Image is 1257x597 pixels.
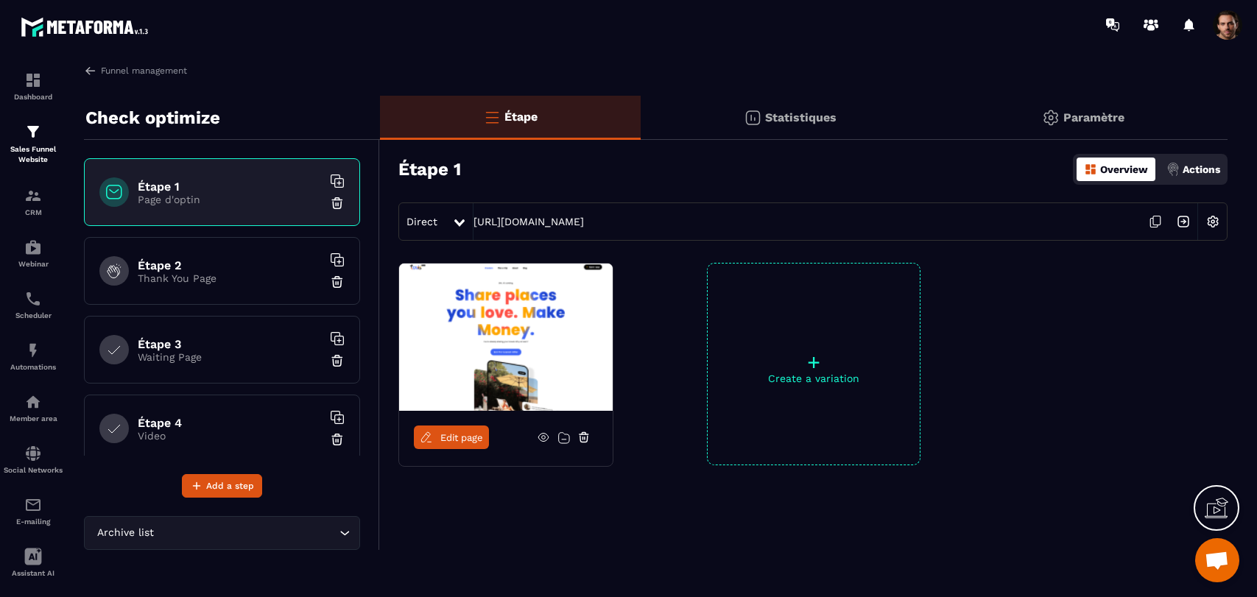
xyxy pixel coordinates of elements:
img: stats.20deebd0.svg [744,109,761,127]
p: Actions [1183,163,1220,175]
img: image [399,264,613,411]
img: automations [24,239,42,256]
img: arrow-next.bcc2205e.svg [1169,208,1197,236]
img: email [24,496,42,514]
a: emailemailE-mailing [4,485,63,537]
a: formationformationSales Funnel Website [4,112,63,176]
h6: Étape 4 [138,416,322,430]
a: Assistant AI [4,537,63,588]
a: [URL][DOMAIN_NAME] [473,216,584,227]
p: CRM [4,208,63,216]
h6: Étape 3 [138,337,322,351]
a: automationsautomationsWebinar [4,227,63,279]
p: Social Networks [4,466,63,474]
p: Webinar [4,260,63,268]
h6: Étape 1 [138,180,322,194]
p: Page d'optin [138,194,322,205]
img: scheduler [24,290,42,308]
img: trash [330,275,345,289]
img: setting-w.858f3a88.svg [1199,208,1227,236]
p: Video [138,430,322,442]
img: trash [330,196,345,211]
p: Scheduler [4,311,63,319]
img: actions.d6e523a2.png [1166,163,1180,176]
img: formation [24,123,42,141]
a: Edit page [414,425,489,449]
input: Search for option [157,525,336,541]
a: formationformationCRM [4,176,63,227]
span: Edit page [440,432,483,443]
p: Create a variation [708,372,920,384]
img: formation [24,187,42,205]
img: arrow [84,64,97,77]
div: Search for option [84,516,360,550]
p: Thank You Page [138,272,322,284]
span: Archive list [94,525,157,541]
p: E-mailing [4,517,63,526]
img: trash [330,353,345,368]
p: Member area [4,414,63,423]
img: setting-gr.5f69749f.svg [1042,109,1060,127]
h6: Étape 2 [138,258,322,272]
img: bars-o.4a397970.svg [483,108,501,126]
p: Overview [1100,163,1148,175]
button: Add a step [182,474,262,498]
p: Statistiques [765,110,837,124]
p: Étape [504,110,538,124]
h3: Étape 1 [398,159,461,180]
img: automations [24,393,42,411]
img: dashboard-orange.40269519.svg [1084,163,1097,176]
p: Sales Funnel Website [4,144,63,165]
img: automations [24,342,42,359]
div: Mở cuộc trò chuyện [1195,538,1239,582]
img: social-network [24,445,42,462]
img: formation [24,71,42,89]
p: Automations [4,363,63,371]
img: trash [330,432,345,447]
p: Waiting Page [138,351,322,363]
a: social-networksocial-networkSocial Networks [4,434,63,485]
span: Direct [406,216,437,227]
a: Funnel management [84,64,187,77]
p: Assistant AI [4,569,63,577]
a: automationsautomationsMember area [4,382,63,434]
a: schedulerschedulerScheduler [4,279,63,331]
a: automationsautomationsAutomations [4,331,63,382]
p: Dashboard [4,93,63,101]
img: logo [21,13,153,40]
p: + [708,352,920,372]
span: Add a step [206,478,254,493]
p: Check optimize [85,103,220,133]
a: formationformationDashboard [4,60,63,112]
p: Paramètre [1063,110,1124,124]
